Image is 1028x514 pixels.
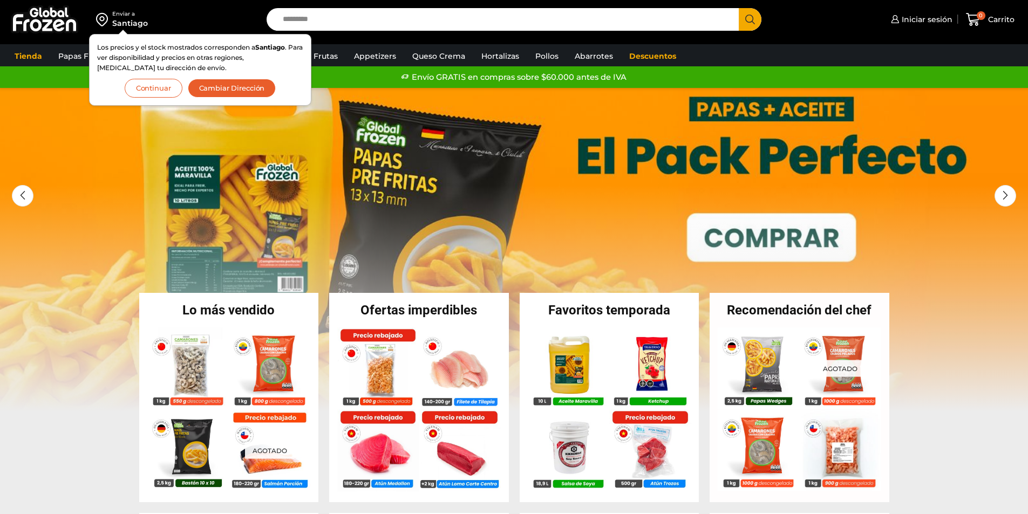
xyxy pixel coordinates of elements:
div: Previous slide [12,185,33,207]
a: Hortalizas [476,46,525,66]
h2: Lo más vendido [139,304,319,317]
button: Continuar [125,79,182,98]
h2: Recomendación del chef [710,304,889,317]
h2: Favoritos temporada [520,304,699,317]
p: Agotado [244,442,294,459]
a: Iniciar sesión [888,9,952,30]
a: Descuentos [624,46,682,66]
img: address-field-icon.svg [96,10,112,29]
button: Search button [739,8,761,31]
button: Cambiar Dirección [188,79,276,98]
span: Iniciar sesión [899,14,952,25]
span: Carrito [985,14,1015,25]
strong: Santiago [255,43,285,51]
div: Santiago [112,18,148,29]
a: 0 Carrito [963,7,1017,32]
p: Los precios y el stock mostrados corresponden a . Para ver disponibilidad y precios en otras regi... [97,42,303,73]
a: Papas Fritas [53,46,111,66]
p: Agotado [815,360,865,376]
a: Tienda [9,46,47,66]
a: Queso Crema [407,46,471,66]
a: Appetizers [349,46,401,66]
h2: Ofertas imperdibles [329,304,509,317]
div: Enviar a [112,10,148,18]
a: Abarrotes [569,46,618,66]
span: 0 [977,11,985,20]
div: Next slide [995,185,1016,207]
a: Pollos [530,46,564,66]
